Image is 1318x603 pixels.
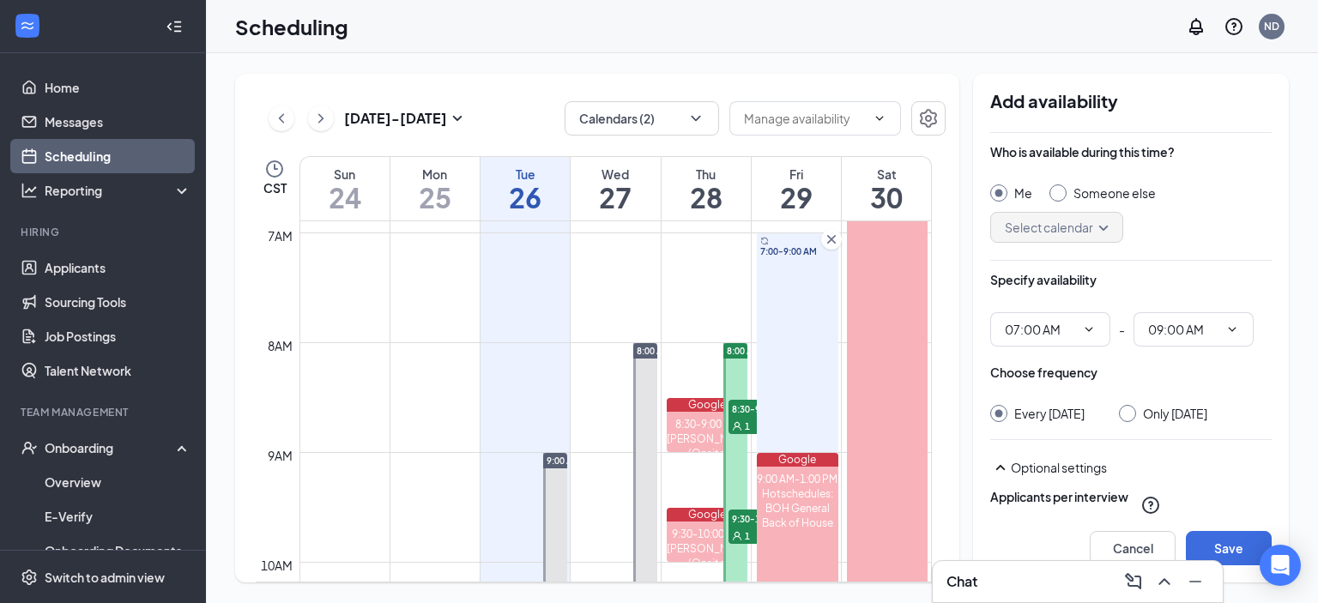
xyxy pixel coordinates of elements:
h1: 30 [842,183,931,212]
div: Google [757,453,838,467]
a: August 28, 2025 [662,157,751,220]
a: Messages [45,105,191,139]
span: 9:00 AM-1:00 PM [547,455,618,467]
div: Hiring [21,225,188,239]
div: Reporting [45,182,192,199]
div: Tue [481,166,570,183]
svg: ChevronDown [687,110,704,127]
h2: Add availability [990,91,1272,112]
div: Optional settings [990,457,1272,478]
div: Sun [300,166,390,183]
h1: 26 [481,183,570,212]
h1: 25 [390,183,480,212]
button: Save [1186,531,1272,565]
button: ChevronLeft [269,106,294,131]
svg: Settings [21,569,38,586]
span: 8:30-9:00 AM [729,400,814,417]
svg: SmallChevronDown [447,108,468,129]
a: Onboarding Documents [45,534,191,568]
span: 1 [745,420,750,432]
svg: Sync [760,237,769,245]
div: Google [667,508,748,522]
div: Hotschedules: BOH General Back of House [757,486,838,530]
button: Cancel [1090,531,1176,565]
div: Every [DATE] [1014,405,1085,422]
div: Specify availability [990,271,1097,288]
svg: WorkstreamLogo [19,17,36,34]
a: Overview [45,465,191,499]
a: August 27, 2025 [571,157,660,220]
button: ComposeMessage [1120,568,1147,595]
a: Scheduling [45,139,191,173]
div: - [990,312,1272,347]
div: 8am [264,336,296,355]
h1: 29 [752,183,841,212]
div: Sat [842,166,931,183]
a: August 26, 2025 [481,157,570,220]
svg: Settings [918,108,939,129]
div: 9:00 AM-1:00 PM [757,472,838,486]
a: Job Postings [45,319,191,353]
div: Mon [390,166,480,183]
h1: 24 [300,183,390,212]
button: Minimize [1182,568,1209,595]
svg: SmallChevronUp [990,457,1011,478]
svg: ChevronRight [312,108,329,129]
svg: Clock [264,159,285,179]
svg: QuestionInfo [1140,495,1161,516]
button: Calendars (2)ChevronDown [565,101,719,136]
div: Open Intercom Messenger [1260,545,1301,586]
svg: Minimize [1185,571,1206,592]
div: Optional settings [1011,459,1272,476]
div: Wed [571,166,660,183]
a: August 25, 2025 [390,157,480,220]
svg: ComposeMessage [1123,571,1144,592]
span: CST [263,179,287,196]
div: 9am [264,446,296,465]
div: Onboarding [45,439,177,456]
div: Someone else [1073,184,1156,202]
div: 8:30-9:00 AM [667,417,748,431]
span: 1 [745,530,750,542]
span: 8:00 AM-1:00 PM [727,345,798,357]
svg: QuestionInfo [1224,16,1244,37]
span: 7:00-9:00 AM [760,245,835,257]
div: Applicants per interview [990,488,1128,505]
div: [PERSON_NAME] (Onsite Interview - Team Member (Part-Time) at Hampton & Chippewa) [667,431,748,534]
div: Thu [662,166,751,183]
a: August 24, 2025 [300,157,390,220]
svg: User [732,421,742,431]
button: ChevronRight [308,106,334,131]
div: Switch to admin view [45,569,165,586]
svg: User [732,531,742,541]
a: August 30, 2025 [842,157,931,220]
div: Choose frequency [990,364,1097,381]
div: 7am [264,226,296,245]
button: Settings [911,101,946,136]
h1: 27 [571,183,660,212]
svg: ChevronDown [1225,323,1239,336]
svg: Collapse [166,18,183,35]
div: Google [667,398,748,412]
div: Only [DATE] [1143,405,1207,422]
div: 10am [257,556,296,575]
div: Fri [752,166,841,183]
span: 8:00 AM-1:00 PM [637,345,708,357]
div: Team Management [21,405,188,419]
h1: Scheduling [235,12,348,41]
h3: Chat [946,572,977,591]
h3: [DATE] - [DATE] [344,109,447,128]
a: August 29, 2025 [752,157,841,220]
a: Sourcing Tools [45,285,191,319]
div: ND [1264,19,1279,33]
svg: ChevronLeft [273,108,290,129]
a: Home [45,70,191,105]
button: ChevronUp [1151,568,1178,595]
div: Who is available during this time? [990,143,1175,160]
a: E-Verify [45,499,191,534]
svg: ChevronDown [873,112,886,125]
svg: UserCheck [21,439,38,456]
svg: ChevronUp [1154,571,1175,592]
svg: Analysis [21,182,38,199]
